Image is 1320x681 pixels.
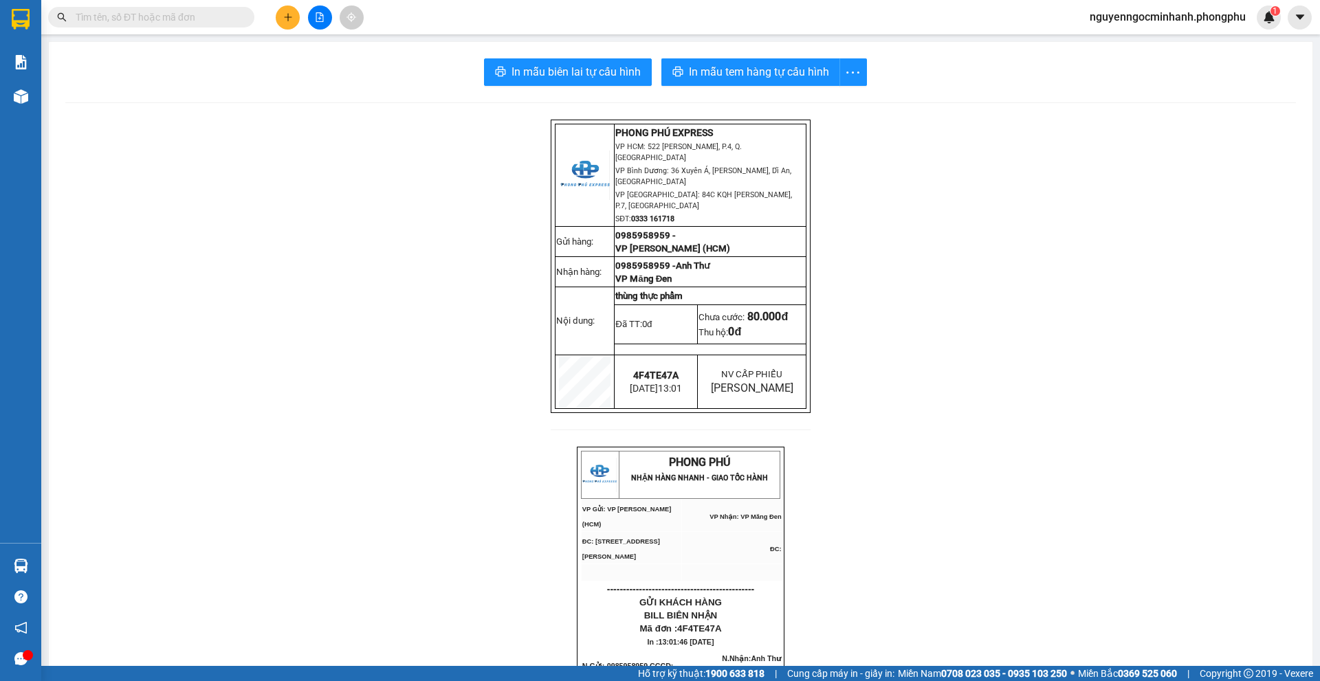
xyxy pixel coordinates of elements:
[709,654,782,678] span: N.Nhận:
[709,654,782,678] span: Anh Thư -
[308,5,332,30] button: file-add
[582,506,672,528] span: VP Gửi: VP [PERSON_NAME] (HCM)
[672,66,683,79] span: printer
[615,260,676,271] span: 0985958959 -
[677,623,721,634] span: 4F4TE47A
[276,5,300,30] button: plus
[639,597,722,607] span: GỬI KHÁCH HÀNG
[615,190,792,210] span: VP [GEOGRAPHIC_DATA]: 84C KQH [PERSON_NAME], P.7, [GEOGRAPHIC_DATA]
[1288,5,1312,30] button: caret-down
[1070,671,1075,676] span: ⚪️
[839,58,867,86] button: more
[705,668,764,679] strong: 1900 633 818
[615,243,730,254] span: VP [PERSON_NAME] (HCM)
[1270,6,1280,16] sup: 1
[630,383,682,394] span: [DATE]
[604,662,675,670] span: -
[650,662,675,670] span: CCCD:
[775,666,777,681] span: |
[721,369,782,379] span: NV CẤP PHIẾU
[898,666,1067,681] span: Miền Nam
[495,66,506,79] span: printer
[689,63,829,80] span: In mẫu tem hàng tự cấu hình
[638,666,764,681] span: Hỗ trợ kỹ thuật:
[76,10,238,25] input: Tìm tên, số ĐT hoặc mã đơn
[1118,668,1177,679] strong: 0369 525 060
[615,319,652,329] span: Đã TT:
[14,55,28,69] img: solution-icon
[1263,11,1275,23] img: icon-new-feature
[698,312,788,322] span: Chưa cước:
[283,12,293,22] span: plus
[14,559,28,573] img: warehouse-icon
[340,5,364,30] button: aim
[615,230,676,241] span: 0985958959 -
[14,590,27,603] span: question-circle
[770,546,782,552] span: ĐC:
[560,150,610,200] img: logo
[1294,11,1306,23] span: caret-down
[582,662,676,670] span: N.Gửi:
[659,638,714,646] span: 13:01:46 [DATE]
[941,668,1067,679] strong: 0708 023 035 - 0935 103 250
[644,610,718,621] span: BILL BIÊN NHẬN
[615,214,674,223] span: SĐT:
[615,291,683,301] span: thùng thực phẩm
[315,12,324,22] span: file-add
[1187,666,1189,681] span: |
[615,127,713,138] strong: PHONG PHÚ EXPRESS
[1273,6,1277,16] span: 1
[14,621,27,634] span: notification
[728,325,741,338] span: 0đ
[556,267,602,277] span: Nhận hàng:
[840,64,866,81] span: more
[582,538,660,560] span: ĐC: [STREET_ADDRESS][PERSON_NAME]
[12,9,30,30] img: logo-vxr
[648,638,714,646] span: In :
[607,583,754,594] span: ----------------------------------------------
[556,315,595,326] span: Nội dung:
[639,623,721,634] span: Mã đơn :
[787,666,894,681] span: Cung cấp máy in - giấy in:
[711,381,793,394] span: [PERSON_NAME]
[14,652,27,665] span: message
[631,473,768,482] strong: NHẬN HÀNG NHANH - GIAO TỐC HÀNH
[615,142,742,162] span: VP HCM: 522 [PERSON_NAME], P.4, Q.[GEOGRAPHIC_DATA]
[661,58,840,86] button: printerIn mẫu tem hàng tự cấu hình
[676,260,709,271] span: Anh Thư
[747,310,788,323] span: 80.000đ
[669,456,730,469] span: PHONG PHÚ
[556,236,593,247] span: Gửi hàng:
[582,458,617,492] img: logo
[709,513,781,520] span: VP Nhận: VP Măng Đen
[1079,8,1257,25] span: nguyenngocminhanh.phongphu
[631,214,674,223] strong: 0333 161718
[698,327,741,337] span: Thu hộ:
[642,319,652,329] span: 0đ
[1244,669,1253,678] span: copyright
[511,63,641,80] span: In mẫu biên lai tự cấu hình
[607,662,676,670] span: 0985958959.
[658,383,682,394] span: 13:01
[615,166,791,186] span: VP Bình Dương: 36 Xuyên Á, [PERSON_NAME], Dĩ An, [GEOGRAPHIC_DATA]
[633,370,679,381] span: 4F4TE47A
[615,273,672,284] span: VP Măng Đen
[1078,666,1177,681] span: Miền Bắc
[57,12,67,22] span: search
[14,89,28,104] img: warehouse-icon
[484,58,652,86] button: printerIn mẫu biên lai tự cấu hình
[346,12,356,22] span: aim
